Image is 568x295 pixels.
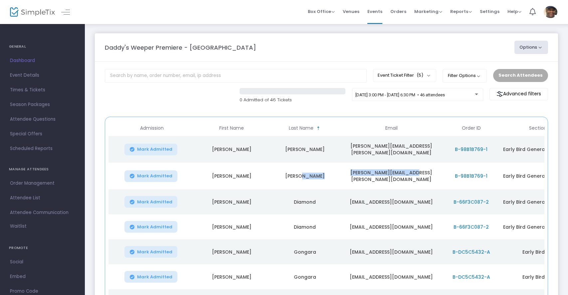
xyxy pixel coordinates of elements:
span: Box Office [308,8,335,15]
span: Special Offers [10,130,75,138]
td: [PERSON_NAME] [268,136,341,163]
span: Dashboard [10,56,75,65]
span: B-66F3C087-2 [454,199,489,205]
span: Scheduled Reports [10,144,75,153]
span: Season Packages [10,100,75,109]
m-button: Advanced filters [489,88,548,100]
td: Gongara [268,239,341,264]
span: B-66F3C087-2 [454,224,489,230]
button: Mark Admitted [124,144,178,155]
span: Social [10,258,75,266]
span: Attendee Communication [10,208,75,217]
span: Times & Tickets [10,86,75,94]
span: Reports [450,8,472,15]
span: Venues [343,3,359,20]
td: [PERSON_NAME] [195,239,268,264]
span: B-98B1B769-1 [455,146,487,153]
td: [EMAIL_ADDRESS][DOMAIN_NAME] [341,239,441,264]
td: [PERSON_NAME][EMAIL_ADDRESS][PERSON_NAME][DOMAIN_NAME] [341,163,441,189]
p: 0 Admitted of 46 Tickets [240,97,345,103]
span: Marketing [414,8,442,15]
td: [PERSON_NAME] [195,136,268,163]
span: Mark Admitted [137,199,172,205]
span: Admission [140,125,164,131]
span: Embed [10,272,75,281]
span: B-DC5C5432-A [453,274,490,280]
span: Attendee Questions [10,115,75,124]
span: [DATE] 3:00 PM - [DATE] 6:30 PM • 46 attendees [355,92,445,97]
button: Mark Admitted [124,196,178,208]
td: Gongara [268,264,341,289]
button: Mark Admitted [124,271,178,283]
span: Sortable [316,126,321,131]
span: Waitlist [10,223,27,230]
input: Search by name, order number, email, ip address [105,69,367,83]
td: Diamond [268,214,341,239]
td: [EMAIL_ADDRESS][DOMAIN_NAME] [341,189,441,214]
h4: GENERAL [9,40,76,53]
span: Section [529,125,547,131]
h4: MANAGE ATTENDEES [9,163,76,176]
span: Mark Admitted [137,147,172,152]
td: [PERSON_NAME] [195,264,268,289]
button: Filter Options [443,69,487,82]
span: Attendee List [10,194,75,202]
span: Email [385,125,398,131]
img: filter [496,91,503,97]
span: Mark Admitted [137,224,172,230]
button: Event Ticket Filter(5) [373,69,436,82]
td: [EMAIL_ADDRESS][DOMAIN_NAME] [341,264,441,289]
td: [PERSON_NAME] [195,163,268,189]
span: Last Name [289,125,313,131]
span: Order ID [462,125,481,131]
span: Mark Admitted [137,274,172,280]
button: Mark Admitted [124,246,178,258]
span: Order Management [10,179,75,188]
td: [PERSON_NAME][EMAIL_ADDRESS][PERSON_NAME][DOMAIN_NAME] [341,136,441,163]
span: (5) [417,73,423,78]
button: Mark Admitted [124,221,178,233]
span: B-98B1B769-1 [455,173,487,179]
m-panel-title: Daddy's Weeper Premiere - [GEOGRAPHIC_DATA] [105,43,256,52]
button: Options [514,41,548,54]
span: Event Details [10,71,75,80]
span: Mark Admitted [137,249,172,255]
button: Mark Admitted [124,170,178,182]
span: Events [367,3,382,20]
td: [PERSON_NAME] [195,214,268,239]
h4: PROMOTE [9,241,76,255]
span: First Name [219,125,244,131]
span: Orders [390,3,406,20]
td: Diamond [268,189,341,214]
span: B-DC5C5432-A [453,249,490,255]
span: Mark Admitted [137,173,172,179]
td: [PERSON_NAME] [195,189,268,214]
span: Help [507,8,521,15]
td: [EMAIL_ADDRESS][DOMAIN_NAME] [341,214,441,239]
span: Settings [480,3,499,20]
td: [PERSON_NAME] [268,163,341,189]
